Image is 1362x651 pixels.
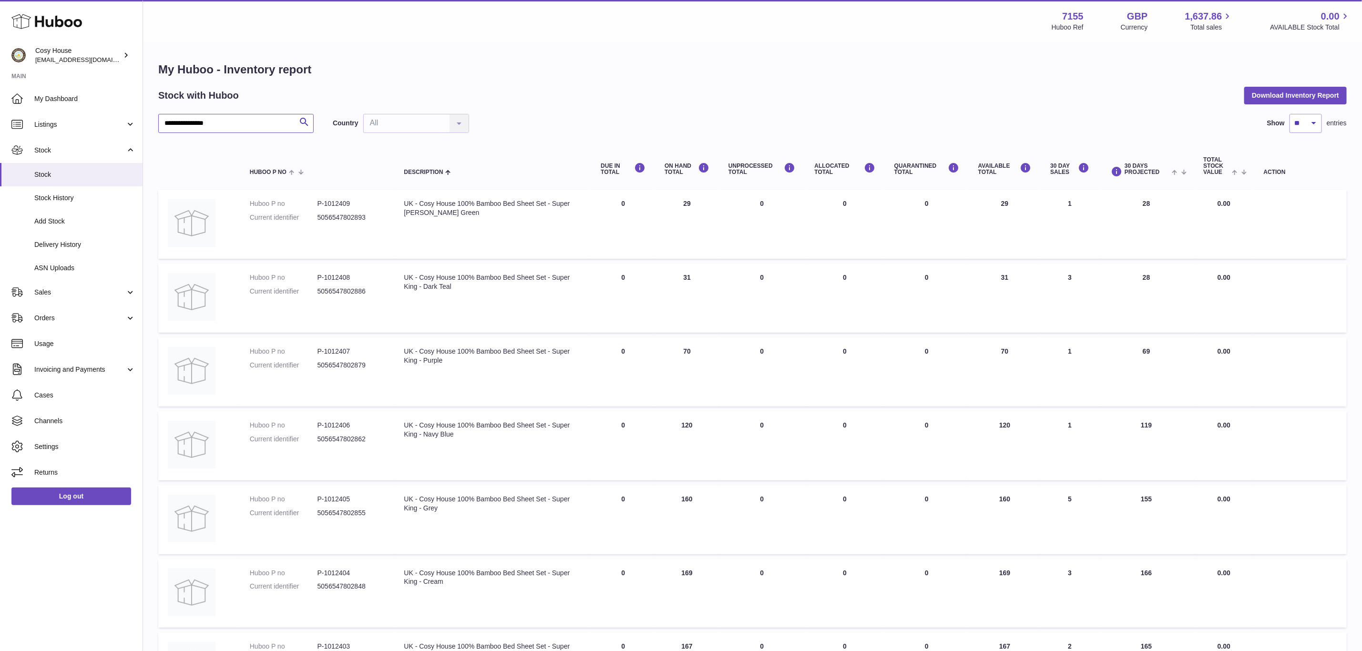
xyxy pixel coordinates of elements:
[815,163,875,175] div: ALLOCATED Total
[1041,411,1099,480] td: 1
[404,273,582,291] div: UK - Cosy House 100% Bamboo Bed Sheet Set - Super King - Dark Teal
[1218,200,1230,207] span: 0.00
[601,163,645,175] div: DUE IN TOTAL
[1185,10,1222,23] span: 1,637.86
[1099,485,1194,554] td: 155
[1041,485,1099,554] td: 5
[1218,421,1230,429] span: 0.00
[11,488,131,505] a: Log out
[1125,163,1169,175] span: 30 DAYS PROJECTED
[1267,119,1285,128] label: Show
[250,347,317,356] dt: Huboo P no
[925,200,929,207] span: 0
[655,411,719,480] td: 120
[250,642,317,651] dt: Huboo P no
[925,569,929,577] span: 0
[1218,495,1230,503] span: 0.00
[250,582,317,591] dt: Current identifier
[34,193,135,203] span: Stock History
[1052,23,1084,32] div: Huboo Ref
[34,240,135,249] span: Delivery History
[1099,337,1194,407] td: 69
[969,190,1041,259] td: 29
[317,273,385,282] dd: P-1012408
[1204,157,1230,176] span: Total stock value
[250,421,317,430] dt: Huboo P no
[250,199,317,208] dt: Huboo P no
[1218,274,1230,281] span: 0.00
[1062,10,1084,23] strong: 7155
[655,337,719,407] td: 70
[317,495,385,504] dd: P-1012405
[250,435,317,444] dt: Current identifier
[168,273,215,321] img: product image
[404,347,582,365] div: UK - Cosy House 100% Bamboo Bed Sheet Set - Super King - Purple
[978,163,1032,175] div: AVAILABLE Total
[969,559,1041,628] td: 169
[34,417,135,426] span: Channels
[894,163,959,175] div: QUARANTINED Total
[591,559,655,628] td: 0
[655,264,719,333] td: 31
[1218,347,1230,355] span: 0.00
[1327,119,1347,128] span: entries
[404,495,582,513] div: UK - Cosy House 100% Bamboo Bed Sheet Set - Super King - Grey
[728,163,795,175] div: UNPROCESSED Total
[719,190,805,259] td: 0
[925,495,929,503] span: 0
[404,569,582,587] div: UK - Cosy House 100% Bamboo Bed Sheet Set - Super King - Cream
[969,337,1041,407] td: 70
[11,48,26,62] img: info@wholesomegoods.com
[34,442,135,451] span: Settings
[805,190,885,259] td: 0
[317,213,385,222] dd: 5056547802893
[665,163,709,175] div: ON HAND Total
[34,146,125,155] span: Stock
[158,62,1347,77] h1: My Huboo - Inventory report
[591,337,655,407] td: 0
[317,287,385,296] dd: 5056547802886
[1099,411,1194,480] td: 119
[591,264,655,333] td: 0
[317,509,385,518] dd: 5056547802855
[1218,569,1230,577] span: 0.00
[591,411,655,480] td: 0
[925,642,929,650] span: 0
[168,347,215,395] img: product image
[317,435,385,444] dd: 5056547802862
[805,264,885,333] td: 0
[35,46,121,64] div: Cosy House
[1218,642,1230,650] span: 0.00
[34,391,135,400] span: Cases
[591,190,655,259] td: 0
[805,411,885,480] td: 0
[1127,10,1147,23] strong: GBP
[1041,190,1099,259] td: 1
[34,339,135,348] span: Usage
[34,217,135,226] span: Add Stock
[969,264,1041,333] td: 31
[655,485,719,554] td: 160
[168,495,215,542] img: product image
[404,169,443,175] span: Description
[35,56,140,63] span: [EMAIL_ADDRESS][DOMAIN_NAME]
[1041,337,1099,407] td: 1
[805,559,885,628] td: 0
[1041,264,1099,333] td: 3
[1270,23,1351,32] span: AVAILABLE Stock Total
[1190,23,1233,32] span: Total sales
[168,569,215,616] img: product image
[655,559,719,628] td: 169
[34,120,125,129] span: Listings
[158,89,239,102] h2: Stock with Huboo
[168,421,215,468] img: product image
[317,361,385,370] dd: 5056547802879
[925,347,929,355] span: 0
[404,199,582,217] div: UK - Cosy House 100% Bamboo Bed Sheet Set - Super [PERSON_NAME] Green
[34,365,125,374] span: Invoicing and Payments
[168,199,215,247] img: product image
[805,337,885,407] td: 0
[719,264,805,333] td: 0
[250,287,317,296] dt: Current identifier
[250,495,317,504] dt: Huboo P no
